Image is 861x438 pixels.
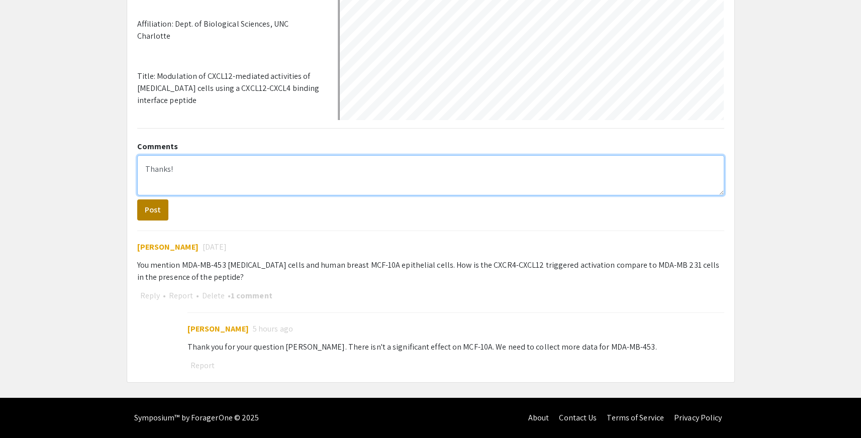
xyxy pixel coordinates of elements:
[199,289,228,302] button: Delete
[137,142,724,151] h2: Comments
[253,323,293,335] span: 5 hours ago
[8,393,43,430] iframe: Chat
[528,412,549,423] a: About
[607,412,664,423] a: Terms of Service
[137,199,168,221] button: Post
[137,18,323,42] p: Affiliation: Dept. of Biological Sciences, UNC Charlotte
[187,341,724,353] div: Thank you for your question [PERSON_NAME]. There isn't a significant effect on MCF-10A. We need t...
[203,241,227,253] span: [DATE]
[559,412,597,423] a: Contact Us
[187,323,249,334] span: [PERSON_NAME]
[134,398,259,438] div: Symposium™ by ForagerOne © 2025
[137,70,323,106] p: Title: Modulation of CXCL12-mediated activities of [MEDICAL_DATA] cells using a CXCL12-CXCL4 bind...
[674,412,722,423] a: Privacy Policy
[137,259,724,283] div: You mention MDA-MB-453 [MEDICAL_DATA] cells and human breast MCF-10A epithelial cells. How is the...
[166,289,196,302] button: Report
[137,289,724,302] div: • • • 1 comment
[137,289,163,302] button: Reply
[137,242,199,252] span: [PERSON_NAME]
[187,359,218,372] button: Report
